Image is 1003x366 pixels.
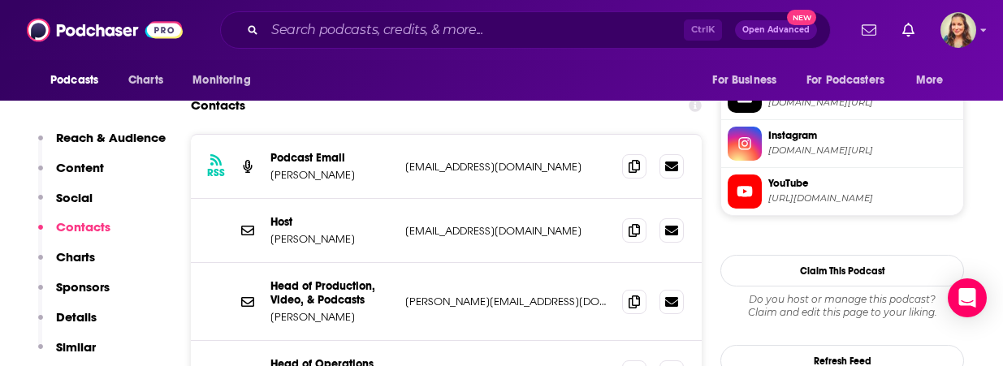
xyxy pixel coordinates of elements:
button: open menu [796,65,908,96]
button: Contacts [38,219,110,249]
p: [PERSON_NAME] [270,310,392,324]
span: Open Advanced [742,26,810,34]
p: [PERSON_NAME] [270,168,392,182]
p: Reach & Audience [56,130,166,145]
span: Do you host or manage this podcast? [720,293,964,306]
button: Content [38,160,104,190]
span: Ctrl K [684,19,722,41]
button: Show profile menu [940,12,976,48]
p: [EMAIL_ADDRESS][DOMAIN_NAME] [405,224,609,238]
p: [EMAIL_ADDRESS][DOMAIN_NAME] [405,160,609,174]
a: Show notifications dropdown [896,16,921,44]
a: Instagram[DOMAIN_NAME][URL] [728,127,957,161]
a: YouTube[URL][DOMAIN_NAME] [728,174,957,209]
div: Claim and edit this page to your liking. [720,293,964,319]
p: Content [56,160,104,175]
button: Claim This Podcast [720,255,964,286]
button: Reach & Audience [38,130,166,160]
span: YouTube [768,176,957,191]
button: Details [38,309,97,339]
p: [PERSON_NAME] [270,232,392,246]
button: Charts [38,249,95,279]
p: Similar [56,339,96,355]
img: Podchaser - Follow, Share and Rate Podcasts [27,15,183,45]
img: User Profile [940,12,976,48]
span: New [787,10,816,25]
p: Charts [56,249,95,265]
h2: Contacts [191,90,245,121]
span: For Podcasters [806,69,884,92]
span: https://www.youtube.com/@SimonSinek [768,192,957,205]
p: Sponsors [56,279,110,295]
button: Open AdvancedNew [735,20,817,40]
span: Monitoring [192,69,250,92]
span: Charts [128,69,163,92]
span: Instagram [768,128,957,143]
h3: RSS [207,166,225,179]
input: Search podcasts, credits, & more... [265,17,684,43]
a: Show notifications dropdown [855,16,883,44]
p: Social [56,190,93,205]
button: open menu [701,65,797,96]
div: Open Intercom Messenger [948,278,987,317]
span: twitter.com/simonsinek [768,97,957,109]
span: More [916,69,944,92]
p: Host [270,215,392,229]
a: Charts [118,65,173,96]
p: Contacts [56,219,110,235]
p: Podcast Email [270,151,392,165]
span: Logged in as adriana.guzman [940,12,976,48]
p: [PERSON_NAME][EMAIL_ADDRESS][DOMAIN_NAME] [405,295,609,308]
div: Search podcasts, credits, & more... [220,11,831,49]
p: Head of Production, Video, & Podcasts [270,279,392,307]
span: For Business [712,69,776,92]
button: open menu [181,65,271,96]
button: Social [38,190,93,220]
span: Podcasts [50,69,98,92]
button: open menu [905,65,964,96]
button: Sponsors [38,279,110,309]
span: instagram.com/simonsinek [768,144,957,157]
button: open menu [39,65,119,96]
p: Details [56,309,97,325]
